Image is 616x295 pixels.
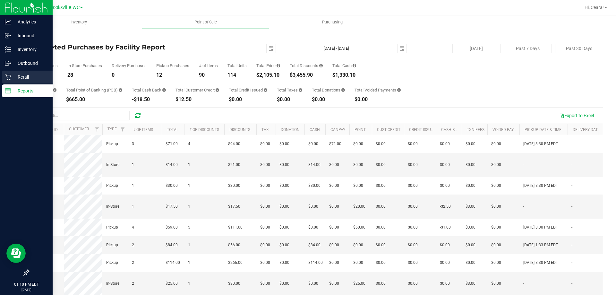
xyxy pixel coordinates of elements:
a: Cust Credit [377,127,400,132]
span: $94.00 [228,141,240,147]
span: $30.00 [308,183,321,189]
span: $3.00 [466,204,475,210]
span: $0.00 [491,204,501,210]
span: $14.00 [166,162,178,168]
span: 2 [132,281,134,287]
a: # of Discounts [189,127,219,132]
span: $0.00 [491,162,501,168]
span: $0.00 [308,204,318,210]
button: Past 30 Days [555,44,603,53]
span: [DATE] 8:30 PM EDT [523,183,558,189]
span: $56.00 [228,242,240,248]
span: 4 [132,224,134,230]
div: Total Customer Credit [175,88,219,92]
span: In-Store [106,281,119,287]
span: $0.00 [466,141,475,147]
a: CanPay [330,127,345,132]
span: $114.00 [308,260,323,266]
div: $0.00 [277,97,302,102]
inline-svg: Inventory [5,46,11,53]
span: 1 [132,183,134,189]
span: $0.00 [279,162,289,168]
div: Total Point of Banking (POB) [66,88,122,92]
a: Total [167,127,178,132]
span: $0.00 [260,224,270,230]
span: $0.00 [308,224,318,230]
div: # of Items [199,64,218,68]
span: $0.00 [279,281,289,287]
span: $0.00 [440,141,450,147]
span: 4 [188,141,190,147]
span: $0.00 [376,242,386,248]
a: Tax [261,127,269,132]
span: $0.00 [260,162,270,168]
div: -$18.50 [132,97,166,102]
i: Sum of the successful, non-voided point-of-banking payment transactions, both via payment termina... [119,88,122,92]
div: $12.50 [175,97,219,102]
span: - [571,281,572,287]
span: $0.00 [353,183,363,189]
div: 28 [67,73,102,78]
span: $17.50 [166,204,178,210]
i: Sum of all voided payment transaction amounts, excluding tips and transaction fees, for all purch... [397,88,401,92]
a: Cash Back [441,127,462,132]
span: 2 [132,260,134,266]
span: - [571,242,572,248]
span: 3 [132,141,134,147]
span: $0.00 [466,183,475,189]
p: Inbound [11,32,50,39]
div: $0.00 [229,97,267,102]
span: $0.00 [260,204,270,210]
span: - [523,281,524,287]
span: 1 [132,204,134,210]
span: $0.00 [408,162,418,168]
span: - [523,204,524,210]
span: Inventory [62,19,96,25]
span: $0.00 [329,242,339,248]
span: 2 [132,242,134,248]
p: Inventory [11,46,50,53]
a: Txn Fees [467,127,484,132]
span: $71.00 [329,141,341,147]
span: $3.00 [466,224,475,230]
span: $0.00 [308,141,318,147]
span: $0.00 [329,183,339,189]
div: Total Credit Issued [229,88,267,92]
span: $0.00 [376,281,386,287]
span: $0.00 [376,183,386,189]
span: select [267,44,276,53]
span: $0.00 [376,260,386,266]
div: Pickup Purchases [156,64,189,68]
span: $0.00 [353,242,363,248]
p: Analytics [11,18,50,26]
span: $0.00 [408,242,418,248]
span: $266.00 [228,260,243,266]
span: $0.00 [440,242,450,248]
a: Customer [69,127,89,131]
i: Sum of the cash-back amounts from rounded-up electronic payments for all purchases in the date ra... [162,88,166,92]
span: - [571,162,572,168]
span: $0.00 [491,281,501,287]
span: $0.00 [408,281,418,287]
i: Sum of the successful, non-voided cash payment transactions for all purchases in the date range. ... [353,64,356,68]
span: $0.00 [466,162,475,168]
div: 0 [112,73,147,78]
div: 12 [156,73,189,78]
div: Total Price [256,64,280,68]
div: Delivery Purchases [112,64,147,68]
span: 1 [188,162,190,168]
span: $0.00 [279,204,289,210]
span: $0.00 [376,141,386,147]
span: In-Store [106,162,119,168]
button: [DATE] [452,44,501,53]
span: [DATE] 8:30 PM EDT [523,260,558,266]
span: 1 [188,183,190,189]
span: $0.00 [353,141,363,147]
span: $0.00 [279,183,289,189]
span: 1 [188,204,190,210]
button: Past 7 Days [504,44,552,53]
a: Point of Sale [142,15,269,29]
i: Sum of the successful, non-voided CanPay payment transactions for all purchases in the date range. [53,88,56,92]
span: $30.00 [228,281,240,287]
span: $0.00 [440,162,450,168]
